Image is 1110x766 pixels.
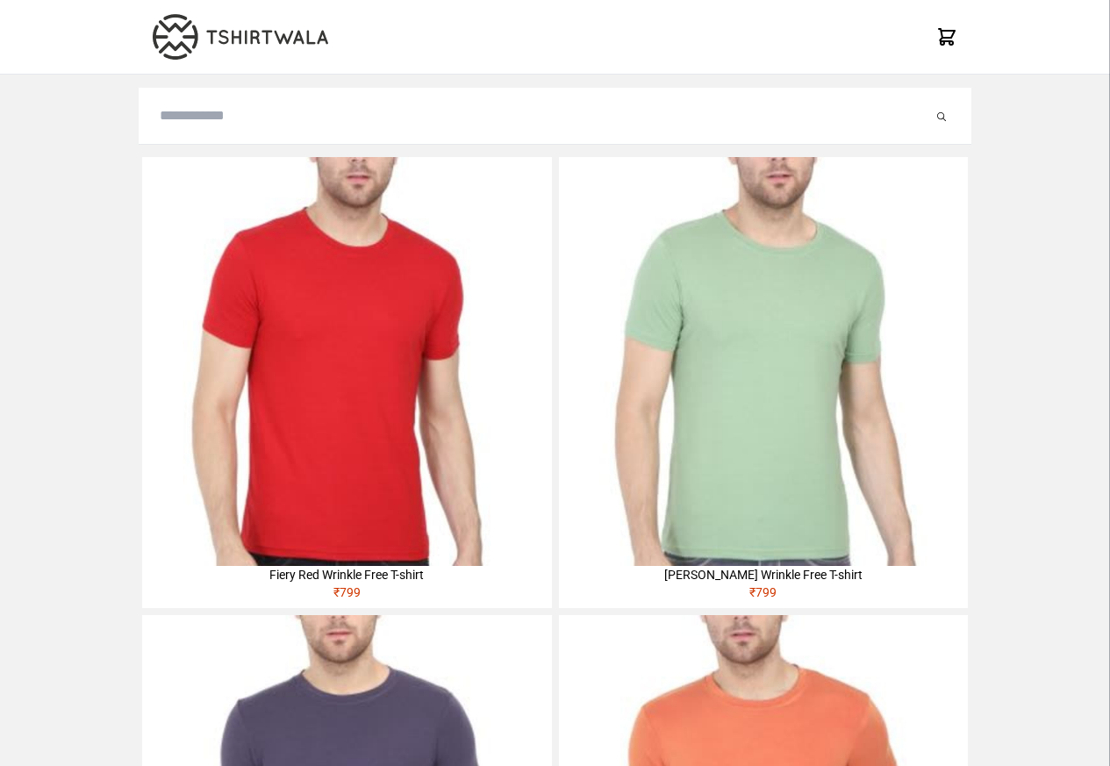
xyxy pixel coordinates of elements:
[142,157,551,608] a: Fiery Red Wrinkle Free T-shirt₹799
[559,583,968,608] div: ₹ 799
[142,566,551,583] div: Fiery Red Wrinkle Free T-shirt
[142,157,551,566] img: 4M6A2225-320x320.jpg
[142,583,551,608] div: ₹ 799
[559,157,968,566] img: 4M6A2211-320x320.jpg
[559,157,968,608] a: [PERSON_NAME] Wrinkle Free T-shirt₹799
[559,566,968,583] div: [PERSON_NAME] Wrinkle Free T-shirt
[153,14,328,60] img: TW-LOGO-400-104.png
[933,105,950,126] button: Submit your search query.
